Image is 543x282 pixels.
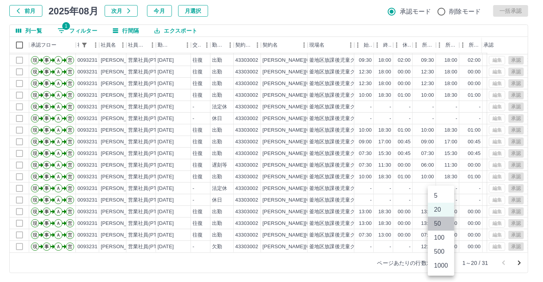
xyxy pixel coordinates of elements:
li: 5 [428,189,454,203]
li: 100 [428,231,454,245]
li: 20 [428,203,454,217]
li: 50 [428,217,454,231]
li: 1000 [428,259,454,273]
li: 500 [428,245,454,259]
